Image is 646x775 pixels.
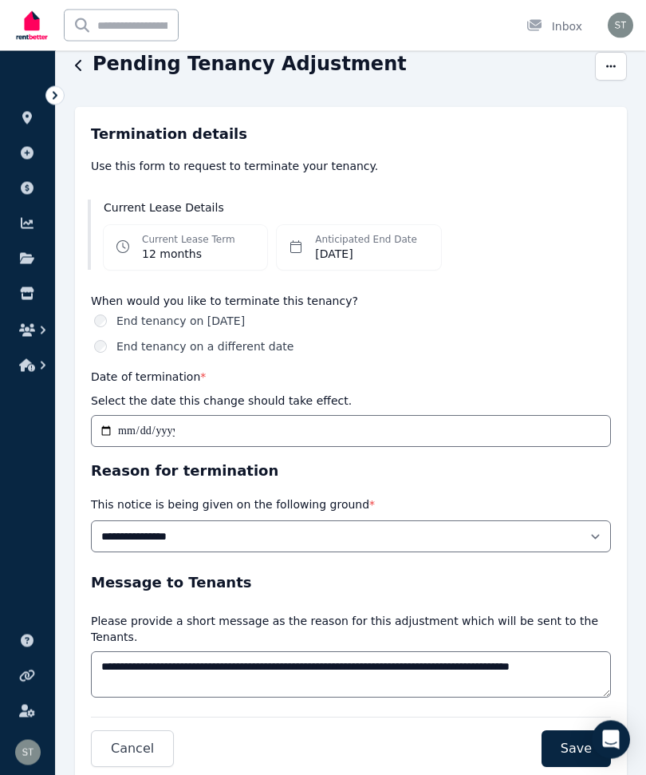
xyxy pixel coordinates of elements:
div: Inbox [526,18,582,34]
span: Save [561,740,592,759]
h3: Current Lease Details [104,200,614,216]
dt: Anticipated End Date [315,234,417,247]
p: Use this form to request to terminate your tenancy. [91,159,611,175]
dd: [DATE] [315,247,417,263]
dt: Current Lease Term [142,234,235,247]
img: RentBetter [13,6,51,45]
button: Cancel [91,731,174,768]
span: Cancel [111,740,154,759]
div: Open Intercom Messenger [592,721,630,759]
label: End tenancy on a different date [116,339,293,355]
p: Select the date this change should take effect. [91,393,352,409]
label: End tenancy on [DATE] [116,314,245,330]
h3: Reason for termination [91,461,611,483]
img: Sonia Thomson [15,740,41,765]
span: ORGANISE [13,88,63,99]
p: Please provide a short message as the reason for this adjustment which will be sent to the Tenants. [91,614,611,646]
label: This notice is being given on the following ground [91,499,375,512]
img: Sonia Thomson [608,13,633,38]
h3: Termination details [91,124,611,146]
h1: Pending Tenancy Adjustment [93,52,407,77]
h3: Message to Tenants [91,572,611,595]
label: When would you like to terminate this tenancy? [91,296,611,307]
label: Date of termination [91,371,206,384]
button: Save [542,731,611,768]
dd: 12 months [142,247,235,263]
